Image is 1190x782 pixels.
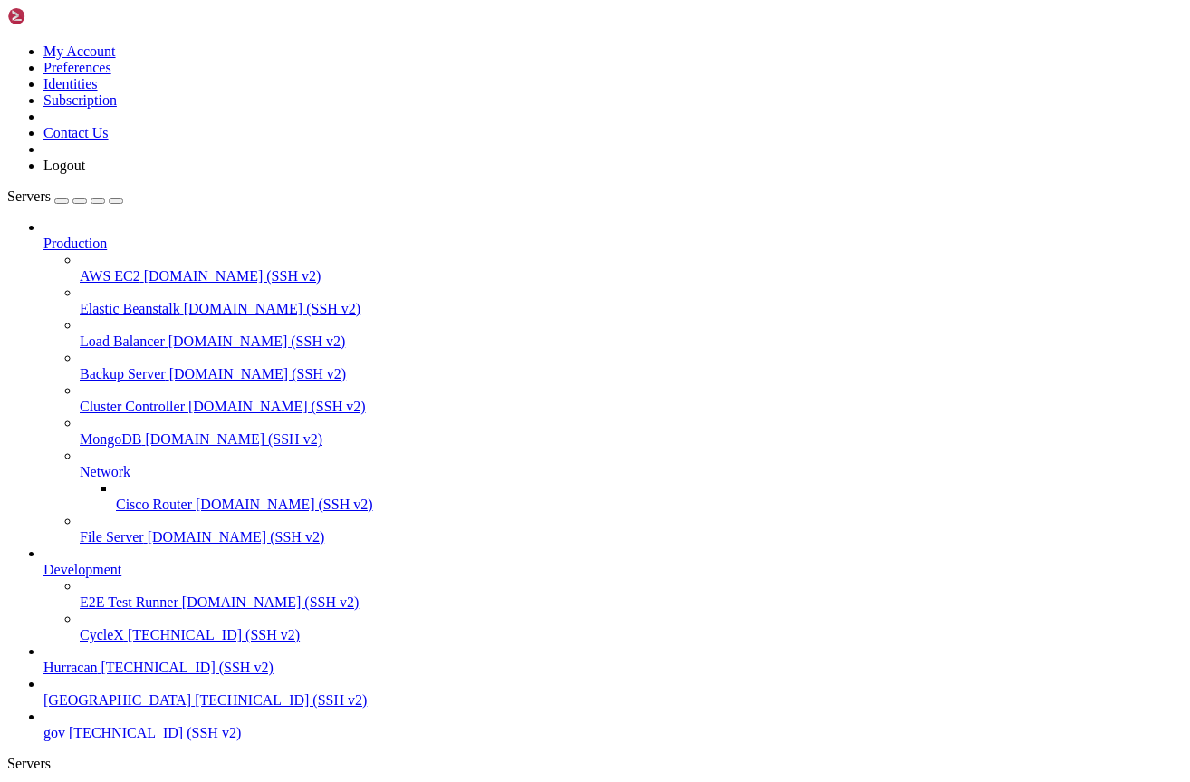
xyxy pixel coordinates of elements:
span: Backup Server [80,366,166,381]
span: [TECHNICAL_ID] (SSH v2) [69,725,241,740]
span: Production [43,236,107,251]
a: E2E Test Runner [DOMAIN_NAME] (SSH v2) [80,594,1183,611]
span: Servers [7,188,51,204]
span: [TECHNICAL_ID] (SSH v2) [101,660,274,675]
span: Hurracan [43,660,98,675]
a: Servers [7,188,123,204]
span: [DOMAIN_NAME] (SSH v2) [184,301,361,316]
span: CycleX [80,627,124,642]
a: gov [TECHNICAL_ID] (SSH v2) [43,725,1183,741]
a: Production [43,236,1183,252]
span: Network [80,464,130,479]
span: [TECHNICAL_ID] (SSH v2) [195,692,367,708]
li: File Server [DOMAIN_NAME] (SSH v2) [80,513,1183,545]
a: MongoDB [DOMAIN_NAME] (SSH v2) [80,431,1183,448]
a: Identities [43,76,98,92]
span: [GEOGRAPHIC_DATA] [43,692,191,708]
li: MongoDB [DOMAIN_NAME] (SSH v2) [80,415,1183,448]
a: Logout [43,158,85,173]
li: Elastic Beanstalk [DOMAIN_NAME] (SSH v2) [80,285,1183,317]
span: [DOMAIN_NAME] (SSH v2) [148,529,325,545]
span: Development [43,562,121,577]
span: AWS EC2 [80,268,140,284]
li: Production [43,219,1183,545]
a: AWS EC2 [DOMAIN_NAME] (SSH v2) [80,268,1183,285]
li: gov [TECHNICAL_ID] (SSH v2) [43,709,1183,741]
li: Load Balancer [DOMAIN_NAME] (SSH v2) [80,317,1183,350]
span: [TECHNICAL_ID] (SSH v2) [128,627,300,642]
li: E2E Test Runner [DOMAIN_NAME] (SSH v2) [80,578,1183,611]
div: Servers [7,756,1183,772]
li: AWS EC2 [DOMAIN_NAME] (SSH v2) [80,252,1183,285]
li: Development [43,545,1183,643]
a: Hurracan [TECHNICAL_ID] (SSH v2) [43,660,1183,676]
a: My Account [43,43,116,59]
span: E2E Test Runner [80,594,178,610]
a: Cisco Router [DOMAIN_NAME] (SSH v2) [116,497,1183,513]
img: Shellngn [7,7,111,25]
li: Cisco Router [DOMAIN_NAME] (SSH v2) [116,480,1183,513]
a: File Server [DOMAIN_NAME] (SSH v2) [80,529,1183,545]
a: Development [43,562,1183,578]
a: Elastic Beanstalk [DOMAIN_NAME] (SSH v2) [80,301,1183,317]
span: File Server [80,529,144,545]
li: Backup Server [DOMAIN_NAME] (SSH v2) [80,350,1183,382]
li: Hurracan [TECHNICAL_ID] (SSH v2) [43,643,1183,676]
span: [DOMAIN_NAME] (SSH v2) [182,594,360,610]
a: [GEOGRAPHIC_DATA] [TECHNICAL_ID] (SSH v2) [43,692,1183,709]
span: [DOMAIN_NAME] (SSH v2) [144,268,321,284]
li: [GEOGRAPHIC_DATA] [TECHNICAL_ID] (SSH v2) [43,676,1183,709]
span: Cisco Router [116,497,192,512]
span: Elastic Beanstalk [80,301,180,316]
span: Cluster Controller [80,399,185,414]
span: [DOMAIN_NAME] (SSH v2) [145,431,322,447]
span: [DOMAIN_NAME] (SSH v2) [169,366,347,381]
a: Preferences [43,60,111,75]
a: Contact Us [43,125,109,140]
li: Cluster Controller [DOMAIN_NAME] (SSH v2) [80,382,1183,415]
span: [DOMAIN_NAME] (SSH v2) [168,333,346,349]
span: MongoDB [80,431,141,447]
a: Network [80,464,1183,480]
span: Load Balancer [80,333,165,349]
a: Subscription [43,92,117,108]
span: [DOMAIN_NAME] (SSH v2) [188,399,366,414]
a: Backup Server [DOMAIN_NAME] (SSH v2) [80,366,1183,382]
a: Load Balancer [DOMAIN_NAME] (SSH v2) [80,333,1183,350]
li: Network [80,448,1183,513]
li: CycleX [TECHNICAL_ID] (SSH v2) [80,611,1183,643]
a: Cluster Controller [DOMAIN_NAME] (SSH v2) [80,399,1183,415]
span: [DOMAIN_NAME] (SSH v2) [196,497,373,512]
span: gov [43,725,65,740]
a: CycleX [TECHNICAL_ID] (SSH v2) [80,627,1183,643]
